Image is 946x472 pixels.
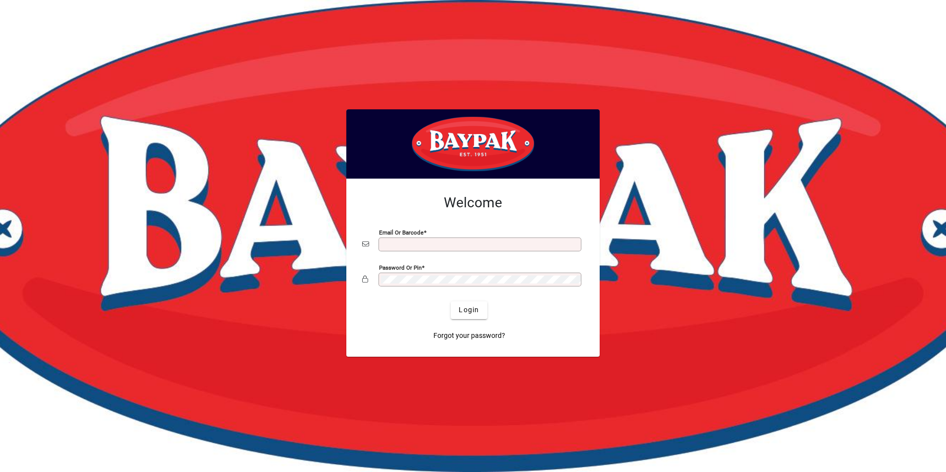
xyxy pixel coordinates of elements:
mat-label: Password or Pin [379,264,422,271]
h2: Welcome [362,194,584,211]
span: Login [459,305,479,315]
mat-label: Email or Barcode [379,229,424,236]
button: Login [451,301,487,319]
span: Forgot your password? [433,330,505,341]
a: Forgot your password? [429,327,509,345]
